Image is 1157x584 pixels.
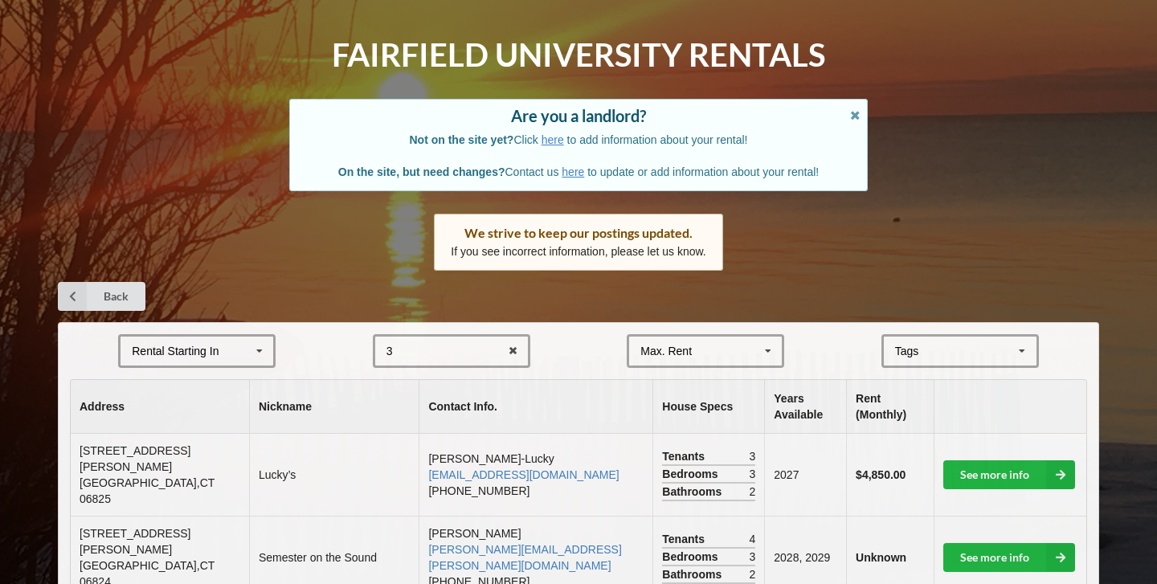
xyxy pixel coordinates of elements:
b: Unknown [856,551,906,564]
div: We strive to keep our postings updated. [451,225,706,241]
td: Lucky’s [249,434,419,516]
span: 2 [750,566,756,582]
span: 3 [750,549,756,565]
span: 2 [750,484,756,500]
th: House Specs [652,380,764,434]
span: [STREET_ADDRESS][PERSON_NAME] [80,527,190,556]
th: Nickname [249,380,419,434]
div: Tags [891,342,942,361]
th: Years Available [764,380,846,434]
p: If you see incorrect information, please let us know. [451,243,706,259]
span: Contact us to update or add information about your rental! [338,165,819,178]
th: Rent (Monthly) [846,380,933,434]
b: On the site, but need changes? [338,165,505,178]
span: Tenants [662,448,709,464]
a: here [562,165,584,178]
span: 3 [750,466,756,482]
span: Bathrooms [662,566,726,582]
td: [PERSON_NAME]-Lucky [PHONE_NUMBER] [419,434,652,516]
span: Bedrooms [662,549,722,565]
a: [EMAIL_ADDRESS][DOMAIN_NAME] [428,468,619,481]
b: Not on the site yet? [410,133,514,146]
div: Max. Rent [640,345,692,357]
span: Bedrooms [662,466,722,482]
a: See more info [943,460,1075,489]
a: here [542,133,564,146]
th: Address [71,380,249,434]
a: Back [58,282,145,311]
span: [GEOGRAPHIC_DATA] , CT 06825 [80,476,215,505]
span: [STREET_ADDRESS][PERSON_NAME] [80,444,190,473]
div: Are you a landlord? [306,108,851,124]
span: 4 [750,531,756,547]
th: Contact Info. [419,380,652,434]
span: Tenants [662,531,709,547]
a: [PERSON_NAME][EMAIL_ADDRESS][PERSON_NAME][DOMAIN_NAME] [428,543,621,572]
span: 3 [750,448,756,464]
a: See more info [943,543,1075,572]
b: $4,850.00 [856,468,906,481]
span: Click to add information about your rental! [410,133,748,146]
div: Rental Starting In [132,345,219,357]
div: 3 [386,345,393,357]
td: 2027 [764,434,846,516]
h1: Fairfield University Rentals [332,35,825,76]
span: Bathrooms [662,484,726,500]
